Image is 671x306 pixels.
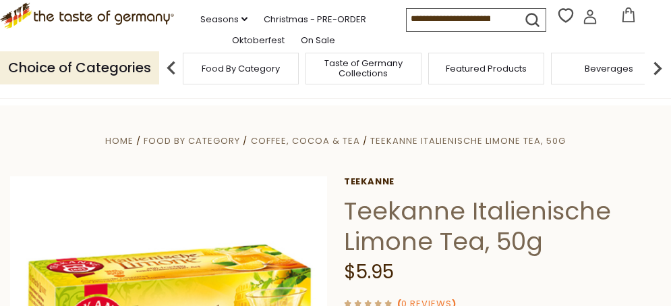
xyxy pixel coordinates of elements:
[585,63,633,74] a: Beverages
[644,55,671,82] img: next arrow
[344,176,661,187] a: Teekanne
[144,134,240,147] a: Food By Category
[446,63,527,74] a: Featured Products
[251,134,360,147] a: Coffee, Cocoa & Tea
[370,134,566,147] a: Teekanne Italienische Limone Tea, 50g
[200,12,247,27] a: Seasons
[264,12,366,27] a: Christmas - PRE-ORDER
[158,55,185,82] img: previous arrow
[344,259,394,285] span: $5.95
[301,33,335,48] a: On Sale
[202,63,280,74] a: Food By Category
[344,196,661,257] h1: Teekanne Italienische Limone Tea, 50g
[105,134,134,147] a: Home
[232,33,285,48] a: Oktoberfest
[310,58,417,78] a: Taste of Germany Collections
